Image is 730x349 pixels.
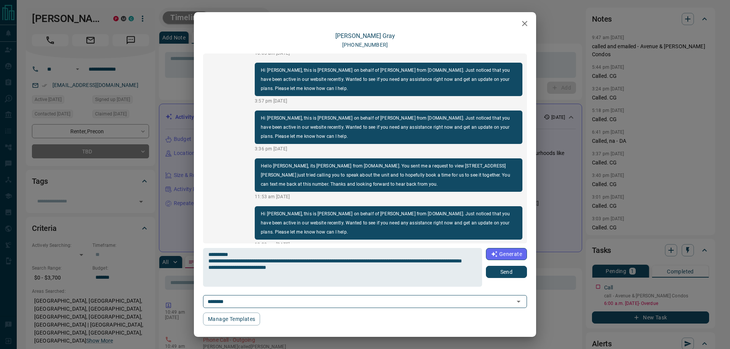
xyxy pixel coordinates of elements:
button: Manage Templates [203,313,260,325]
button: Open [513,296,524,307]
p: 3:57 pm [DATE] [255,98,522,104]
p: 12:29 pm [DATE] [255,241,522,248]
p: Hi [PERSON_NAME], this is [PERSON_NAME] on behalf of [PERSON_NAME] from [DOMAIN_NAME]. Just notic... [261,114,516,141]
p: Hi [PERSON_NAME], this is [PERSON_NAME] on behalf of [PERSON_NAME] from [DOMAIN_NAME]. Just notic... [261,66,516,93]
p: 11:53 am [DATE] [255,193,522,200]
p: Hello [PERSON_NAME], its [PERSON_NAME] from [DOMAIN_NAME]. You sent me a request to view [STREET_... [261,161,516,189]
button: Generate [486,248,527,260]
p: Hi [PERSON_NAME], this is [PERSON_NAME] on behalf of [PERSON_NAME] from [DOMAIN_NAME]. Just notic... [261,209,516,237]
button: Send [486,266,527,278]
p: [PHONE_NUMBER] [342,41,388,49]
a: [PERSON_NAME] Gray [335,32,395,39]
p: 3:36 pm [DATE] [255,145,522,152]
